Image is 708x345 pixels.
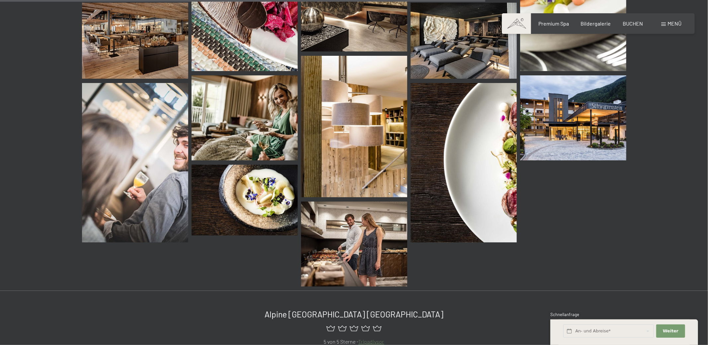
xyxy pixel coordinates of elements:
[663,328,678,334] span: Weiter
[192,75,298,160] img: Bildergalerie
[301,202,407,287] img: Bildergalerie
[358,338,384,345] a: Tripadivsor
[82,3,188,79] img: Cocktail Bar mit raffinierten Kreationen
[265,309,443,319] span: Alpine [GEOGRAPHIC_DATA] [GEOGRAPHIC_DATA]
[301,56,407,198] img: Bildergalerie
[82,83,188,242] img: Bildergalerie
[411,83,517,242] img: Bildergalerie
[192,165,298,235] img: Bildergalerie
[82,3,188,79] a: Wellnesshotels - Ahrntal - Bar - Genuss
[581,20,611,27] a: Bildergalerie
[668,20,681,27] span: Menü
[538,20,569,27] a: Premium Spa
[623,20,643,27] a: BUCHEN
[550,312,579,317] span: Schnellanfrage
[520,75,626,160] img: Bildergalerie
[656,324,685,338] button: Weiter
[411,3,517,79] img: Bildergalerie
